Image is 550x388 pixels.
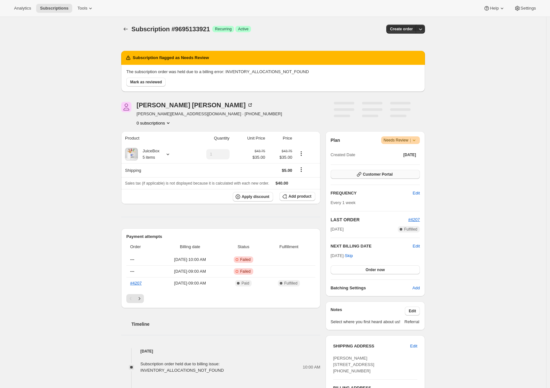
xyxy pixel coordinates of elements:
th: Product [121,131,187,145]
button: Edit [413,243,420,249]
span: Kathleen Elliot [121,102,131,112]
h3: SHIPPING ADDRESS [333,343,410,349]
button: Tools [74,4,98,13]
button: Customer Portal [331,170,420,179]
small: 5 items [143,155,155,160]
span: $35.00 [252,154,265,161]
button: Product actions [296,150,306,157]
span: Analytics [14,6,31,11]
a: #4207 [130,281,142,285]
button: Subscriptions [121,25,130,34]
div: [PERSON_NAME] [PERSON_NAME] [137,102,253,108]
span: Tools [77,6,87,11]
button: Add [409,283,424,293]
h2: Timeline [131,321,320,327]
span: Customer Portal [363,172,393,177]
button: Create order [386,25,417,34]
span: Subscription #9695133921 [131,26,210,33]
span: Mark as reviewed [130,80,162,85]
button: Subscriptions [36,4,72,13]
span: Subscription order held due to billing issue: INVENTORY_ALLOCATIONS_NOT_FOUND [140,361,224,373]
span: Select where you first heard about us! Referral [331,319,420,325]
span: $35.00 [269,154,292,161]
span: --- [130,269,134,274]
button: Order now [331,265,420,274]
nav: Pagination [126,294,315,303]
h4: [DATE] [121,348,320,354]
button: Analytics [10,4,35,13]
span: [DATE] · 09:00 AM [160,280,220,286]
span: [PERSON_NAME][EMAIL_ADDRESS][DOMAIN_NAME] · [PHONE_NUMBER] [137,111,282,117]
span: Skip [345,253,353,259]
span: [DATE] [331,226,344,232]
span: Every 1 week [331,200,356,205]
span: Edit [413,190,420,196]
span: --- [130,257,134,262]
th: Unit Price [232,131,267,145]
small: $43.75 [255,149,265,153]
span: [DATE] [403,152,416,157]
button: Mark as reviewed [126,78,166,87]
button: #4207 [408,217,420,223]
span: Needs Review [384,137,418,143]
span: Subscriptions [40,6,68,11]
button: Product actions [137,120,171,126]
span: Active [238,27,248,32]
span: Failed [240,269,251,274]
span: [PERSON_NAME] [STREET_ADDRESS] [PHONE_NUMBER] [333,356,374,373]
button: Settings [510,4,540,13]
span: Add product [288,194,311,199]
button: Help [480,4,509,13]
span: Order now [365,267,385,272]
span: Fulfilled [284,281,297,286]
button: Next [135,294,144,303]
a: #4207 [408,217,420,222]
th: Price [267,131,294,145]
span: Fulfillment [266,244,311,250]
h2: Subscription flagged as Needs Review [133,55,209,61]
span: $5.00 [282,168,292,173]
small: $43.75 [282,149,292,153]
button: Edit [406,341,421,351]
span: [DATE] · [331,253,353,258]
span: [DATE] · 09:00 AM [160,268,220,275]
span: Create order [390,27,413,32]
span: | [410,138,411,143]
button: Shipping actions [296,166,306,173]
span: Paid [241,281,249,286]
h3: Notes [331,307,405,316]
h2: NEXT BILLING DATE [331,243,413,249]
span: 10:00 AM [303,364,320,370]
h2: Plan [331,137,340,143]
h2: FREQUENCY [331,190,413,196]
div: JuiceBox [138,148,160,161]
span: Apply discount [242,194,270,199]
h2: Payment attempts [126,233,315,240]
span: Edit [409,308,416,314]
span: Recurring [215,27,232,32]
span: Edit [410,343,417,349]
span: Sales tax (if applicable) is not displayed because it is calculated with each new order. [125,181,269,186]
button: Add product [279,192,315,201]
span: Failed [240,257,251,262]
button: Apply discount [233,192,273,202]
p: The subscription order was held due to a billing error: INVENTORY_ALLOCATIONS_NOT_FOUND [126,69,420,75]
th: Quantity [187,131,232,145]
th: Shipping [121,163,187,177]
button: [DATE] [399,150,420,159]
span: [DATE] · 10:00 AM [160,256,220,263]
span: Fulfilled [404,227,417,232]
span: Billing date [160,244,220,250]
span: Add [412,285,420,291]
span: Settings [521,6,536,11]
th: Order [126,240,158,254]
span: $40.00 [276,181,288,186]
h6: Batching Settings [331,285,412,291]
span: Status [224,244,263,250]
img: product img [125,148,138,161]
button: Skip [341,251,357,261]
span: Help [490,6,499,11]
button: Edit [409,188,424,198]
